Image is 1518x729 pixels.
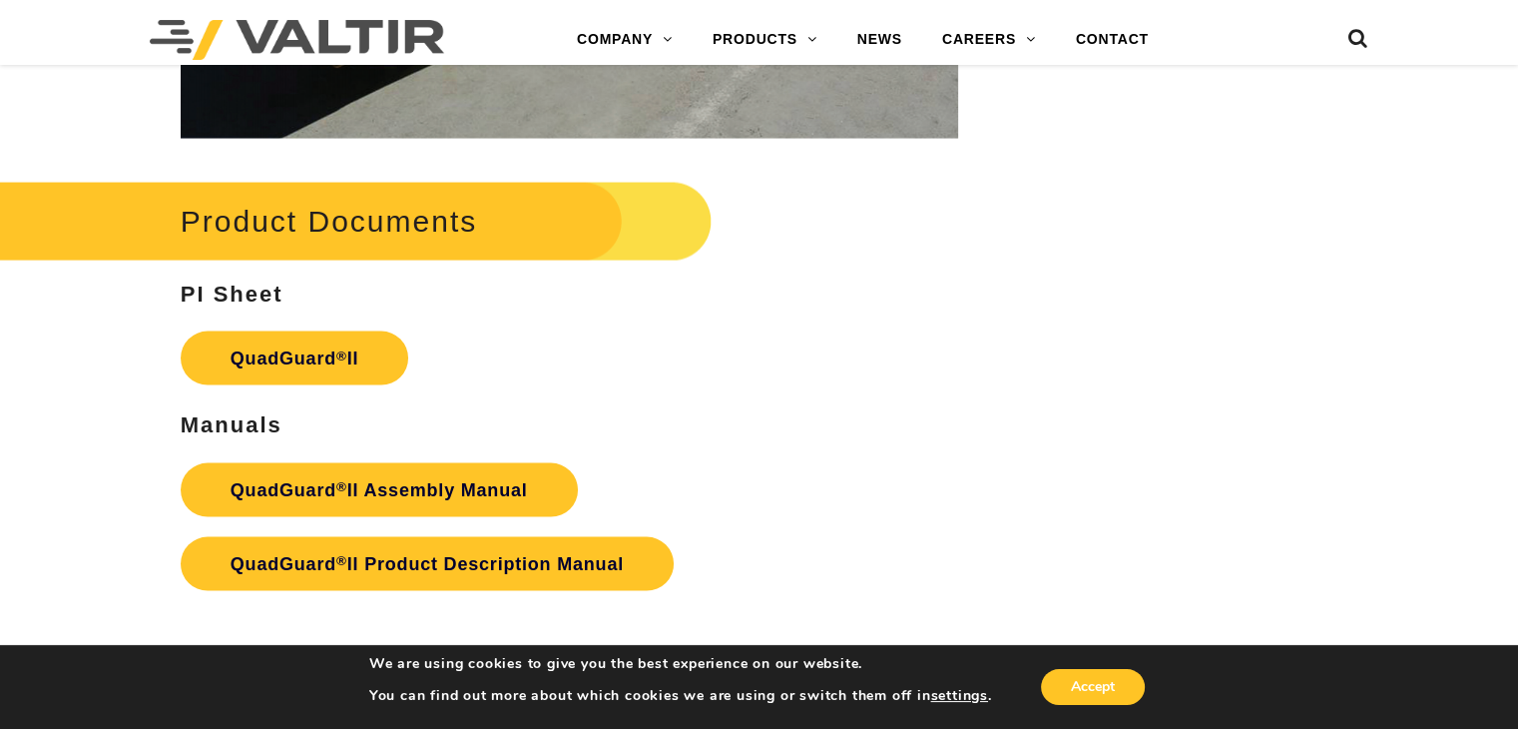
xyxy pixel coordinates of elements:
strong: Manuals [181,412,282,437]
strong: QuadGuard II Assembly Manual [231,480,528,500]
a: QuadGuard®II [181,332,409,385]
p: You can find out more about which cookies we are using or switch them off in . [369,687,992,705]
button: Accept [1041,669,1145,705]
p: We are using cookies to give you the best experience on our website. [369,655,992,673]
img: Valtir [150,20,444,60]
a: COMPANY [557,20,693,60]
a: PRODUCTS [693,20,837,60]
a: QuadGuard®II Assembly Manual [181,463,578,517]
sup: ® [336,349,347,364]
sup: ® [336,479,347,494]
a: QuadGuard®II Product Description Manual [181,537,674,591]
strong: QuadGuard II Product Description Manual [231,554,624,574]
a: CAREERS [922,20,1056,60]
button: settings [930,687,987,705]
strong: PI Sheet [181,282,283,307]
a: NEWS [837,20,922,60]
a: CONTACT [1056,20,1169,60]
sup: ® [336,553,347,568]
